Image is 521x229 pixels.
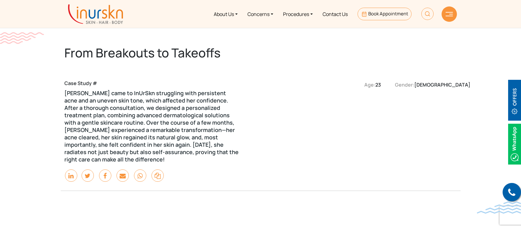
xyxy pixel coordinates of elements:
span: Age: [364,81,375,88]
img: hamLine.svg [446,12,453,16]
img: offerBt [508,80,521,121]
img: Whatsappicon [508,124,521,165]
span: Gender: [395,81,414,88]
a: Contact Us [318,2,353,25]
h1: From Breakouts to Takeoffs [64,45,300,60]
a: Procedures [278,2,318,25]
div: [DEMOGRAPHIC_DATA] [395,81,423,88]
a: About Us [209,2,243,25]
img: HeaderSearch [421,8,434,20]
div: 23 [364,81,383,88]
img: bluewave [477,201,521,214]
a: Concerns [243,2,278,25]
img: inurskn-logo [68,4,123,24]
span: Case Study # [64,80,97,87]
p: [PERSON_NAME] came to InUrSkn struggling with persistent acne and an uneven skin tone, which affe... [64,89,240,163]
a: Whatsappicon [508,140,521,147]
a: Book Appointment [358,8,411,20]
span: Book Appointment [368,10,408,17]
